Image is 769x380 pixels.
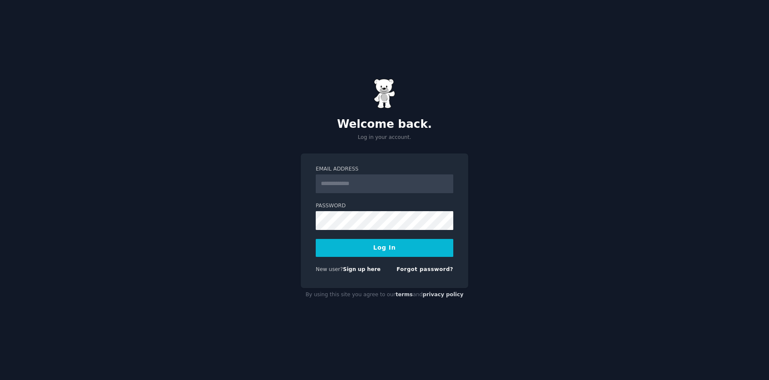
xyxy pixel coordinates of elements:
a: Sign up here [343,266,381,272]
a: Forgot password? [396,266,453,272]
a: privacy policy [423,292,464,298]
p: Log in your account. [301,134,468,141]
button: Log In [316,239,453,257]
img: Gummy Bear [374,79,395,109]
div: By using this site you agree to our and [301,288,468,302]
h2: Welcome back. [301,118,468,131]
a: terms [396,292,413,298]
label: Email Address [316,165,453,173]
label: Password [316,202,453,210]
span: New user? [316,266,343,272]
